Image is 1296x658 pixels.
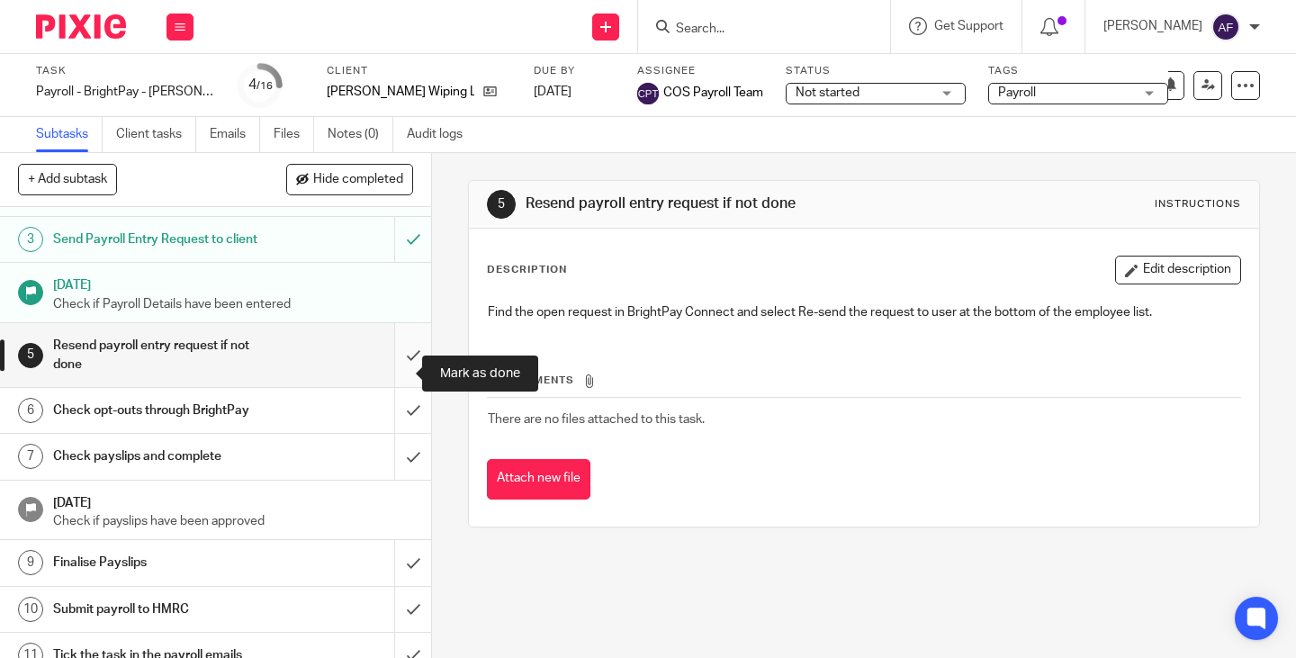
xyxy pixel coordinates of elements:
a: Files [274,117,314,152]
p: [PERSON_NAME] Wiping Ltd [327,83,474,101]
div: 6 [18,398,43,423]
img: svg%3E [637,83,659,104]
img: svg%3E [1211,13,1240,41]
h1: Check opt-outs through BrightPay [53,397,269,424]
h1: [DATE] [53,490,413,512]
p: [PERSON_NAME] [1103,17,1202,35]
small: /16 [256,81,273,91]
h1: Resend payroll entry request if not done [53,332,269,378]
span: Not started [796,86,859,99]
span: Payroll [998,86,1036,99]
div: Payroll - BrightPay - [PERSON_NAME] Wiping - Payday [DATE] [36,83,216,101]
button: + Add subtask [18,164,117,194]
button: Edit description [1115,256,1241,284]
div: 5 [487,190,516,219]
label: Task [36,64,216,78]
a: Client tasks [116,117,196,152]
span: There are no files attached to this task. [488,413,705,426]
label: Due by [534,64,615,78]
h1: Finalise Payslips [53,549,269,576]
a: Notes (0) [328,117,393,152]
p: Description [487,263,567,277]
div: 9 [18,550,43,575]
label: Tags [988,64,1168,78]
img: Pixie [36,14,126,39]
input: Search [674,22,836,38]
span: Hide completed [313,173,403,187]
div: 7 [18,444,43,469]
label: Assignee [637,64,763,78]
h1: [DATE] [53,272,413,294]
button: Attach new file [487,459,590,500]
p: Check if payslips have been approved [53,512,413,530]
h1: Resend payroll entry request if not done [526,194,903,213]
span: [DATE] [534,86,571,98]
label: Status [786,64,966,78]
h1: Check payslips and complete [53,443,269,470]
div: 3 [18,227,43,252]
span: COS Payroll Team [663,84,763,102]
div: 5 [18,343,43,368]
p: Check if Payroll Details have been entered [53,295,413,313]
span: Attachments [488,375,574,385]
div: 4 [248,75,273,95]
h1: Submit payroll to HMRC [53,596,269,623]
a: Audit logs [407,117,476,152]
a: Subtasks [36,117,103,152]
p: Find the open request in BrightPay Connect and select Re-send the request to user at the bottom o... [488,303,1240,321]
div: Payroll - BrightPay - Harrison Wiping - Payday 27th - August 2025 [36,83,216,101]
a: Emails [210,117,260,152]
span: Get Support [934,20,1003,32]
div: Instructions [1155,197,1241,212]
button: Hide completed [286,164,413,194]
h1: Send Payroll Entry Request to client [53,226,269,253]
label: Client [327,64,511,78]
div: 10 [18,597,43,622]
